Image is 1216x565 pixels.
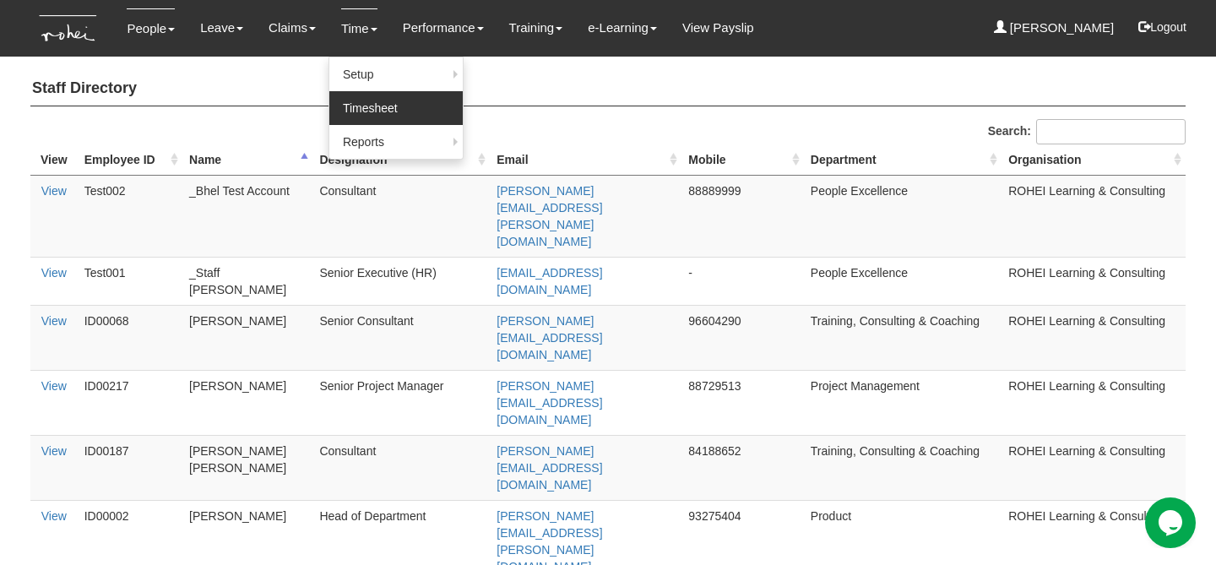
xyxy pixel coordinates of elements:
[182,435,312,500] td: [PERSON_NAME] [PERSON_NAME]
[1002,144,1186,176] th: Organisation : activate to sort column ascending
[41,444,67,458] a: View
[497,379,602,426] a: [PERSON_NAME][EMAIL_ADDRESS][DOMAIN_NAME]
[182,257,312,305] td: _Staff [PERSON_NAME]
[200,8,243,47] a: Leave
[312,370,490,435] td: Senior Project Manager
[312,305,490,370] td: Senior Consultant
[497,184,602,248] a: [PERSON_NAME][EMAIL_ADDRESS][PERSON_NAME][DOMAIN_NAME]
[329,125,463,159] a: Reports
[78,175,182,257] td: Test002
[41,184,67,198] a: View
[681,257,804,305] td: -
[1002,305,1186,370] td: ROHEI Learning & Consulting
[312,144,490,176] th: Designation : activate to sort column ascending
[269,8,316,47] a: Claims
[329,57,463,91] a: Setup
[41,314,67,328] a: View
[182,305,312,370] td: [PERSON_NAME]
[804,175,1002,257] td: People Excellence
[41,379,67,393] a: View
[804,435,1002,500] td: Training, Consulting & Coaching
[988,119,1186,144] label: Search:
[804,370,1002,435] td: Project Management
[329,91,463,125] a: Timesheet
[78,435,182,500] td: ID00187
[403,8,484,47] a: Performance
[312,435,490,500] td: Consultant
[1126,7,1198,47] button: Logout
[41,266,67,280] a: View
[1002,175,1186,257] td: ROHEI Learning & Consulting
[497,266,602,296] a: [EMAIL_ADDRESS][DOMAIN_NAME]
[509,8,563,47] a: Training
[1002,435,1186,500] td: ROHEI Learning & Consulting
[1002,257,1186,305] td: ROHEI Learning & Consulting
[994,8,1115,47] a: [PERSON_NAME]
[588,8,657,47] a: e-Learning
[182,144,312,176] th: Name : activate to sort column descending
[127,8,175,48] a: People
[681,305,804,370] td: 96604290
[681,175,804,257] td: 88889999
[490,144,681,176] th: Email : activate to sort column ascending
[682,8,754,47] a: View Payslip
[1145,497,1199,548] iframe: chat widget
[78,305,182,370] td: ID00068
[804,144,1002,176] th: Department : activate to sort column ascending
[681,144,804,176] th: Mobile : activate to sort column ascending
[312,257,490,305] td: Senior Executive (HR)
[41,509,67,523] a: View
[681,370,804,435] td: 88729513
[804,257,1002,305] td: People Excellence
[497,444,602,492] a: [PERSON_NAME][EMAIL_ADDRESS][DOMAIN_NAME]
[681,435,804,500] td: 84188652
[78,257,182,305] td: Test001
[30,72,1186,106] h4: Staff Directory
[1036,119,1186,144] input: Search:
[182,370,312,435] td: [PERSON_NAME]
[312,175,490,257] td: Consultant
[341,8,377,48] a: Time
[1002,370,1186,435] td: ROHEI Learning & Consulting
[497,314,602,361] a: [PERSON_NAME][EMAIL_ADDRESS][DOMAIN_NAME]
[804,305,1002,370] td: Training, Consulting & Coaching
[30,144,78,176] th: View
[78,144,182,176] th: Employee ID: activate to sort column ascending
[78,370,182,435] td: ID00217
[182,175,312,257] td: _Bhel Test Account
